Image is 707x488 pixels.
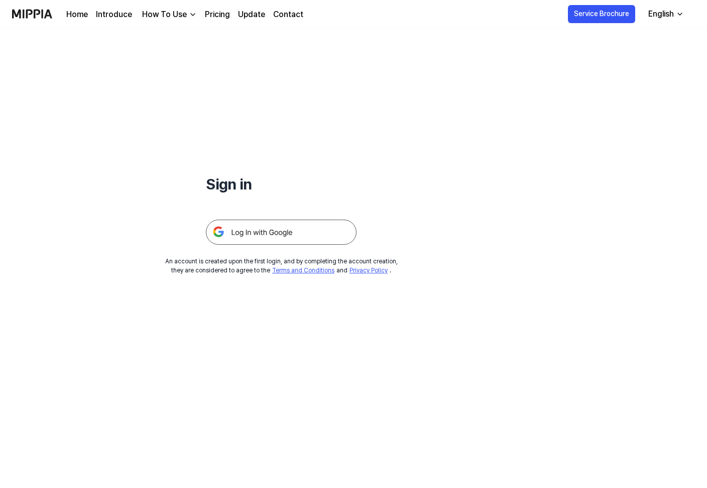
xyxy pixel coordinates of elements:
[96,9,132,21] a: Introduce
[189,11,197,19] img: down
[205,9,230,21] a: Pricing
[272,267,334,274] a: Terms and Conditions
[206,220,357,245] img: 구글 로그인 버튼
[238,9,265,21] a: Update
[273,9,303,21] a: Contact
[646,8,676,20] div: English
[640,4,690,24] button: English
[66,9,88,21] a: Home
[140,9,189,21] div: How To Use
[206,173,357,196] h1: Sign in
[140,9,197,21] button: How To Use
[165,257,398,275] div: An account is created upon the first login, and by completing the account creation, they are cons...
[349,267,388,274] a: Privacy Policy
[568,5,635,23] button: Service Brochure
